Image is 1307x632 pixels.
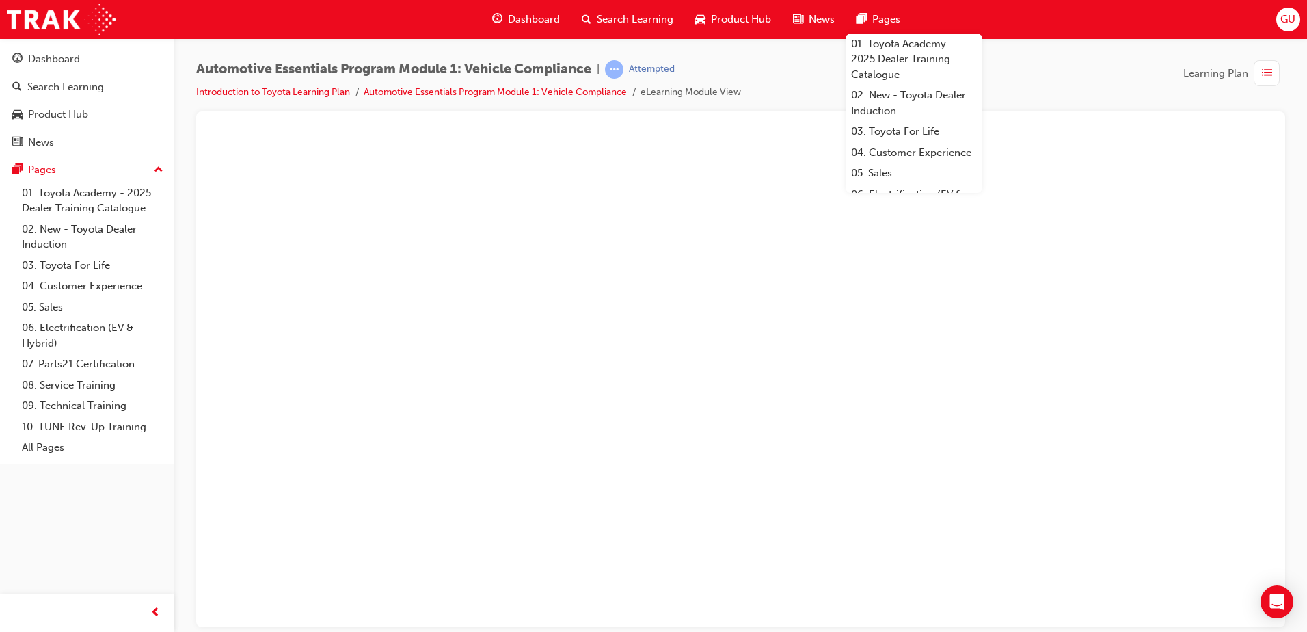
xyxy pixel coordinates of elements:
span: Pages [872,12,900,27]
a: 05. Sales [846,163,982,184]
div: Product Hub [28,107,88,122]
img: Trak [7,4,116,35]
span: Product Hub [711,12,771,27]
a: 01. Toyota Academy - 2025 Dealer Training Catalogue [16,183,169,219]
span: learningRecordVerb_ATTEMPT-icon [605,60,623,79]
a: search-iconSearch Learning [571,5,684,34]
button: GU [1276,8,1300,31]
a: 06. Electrification (EV & Hybrid) [16,317,169,354]
div: News [28,135,54,150]
span: prev-icon [150,605,161,622]
a: 03. Toyota For Life [16,255,169,276]
a: Dashboard [5,47,169,72]
a: News [5,130,169,155]
a: 05. Sales [16,297,169,318]
li: eLearning Module View [641,85,741,101]
span: pages-icon [12,164,23,176]
span: GU [1280,12,1295,27]
a: Product Hub [5,102,169,127]
a: car-iconProduct Hub [684,5,782,34]
span: pages-icon [857,11,867,28]
a: 04. Customer Experience [846,142,982,163]
a: guage-iconDashboard [481,5,571,34]
div: Pages [28,162,56,178]
div: Search Learning [27,79,104,95]
span: car-icon [695,11,705,28]
div: Dashboard [28,51,80,67]
span: list-icon [1262,65,1272,82]
a: All Pages [16,437,169,458]
span: up-icon [154,161,163,179]
a: Introduction to Toyota Learning Plan [196,86,350,98]
span: news-icon [793,11,803,28]
a: pages-iconPages [846,5,911,34]
span: Automotive Essentials Program Module 1: Vehicle Compliance [196,62,591,77]
a: 08. Service Training [16,375,169,396]
a: 02. New - Toyota Dealer Induction [846,85,982,121]
span: Learning Plan [1183,66,1248,81]
span: guage-icon [12,53,23,66]
a: Search Learning [5,75,169,100]
span: Dashboard [508,12,560,27]
a: 07. Parts21 Certification [16,354,169,375]
button: Pages [5,157,169,183]
div: Open Intercom Messenger [1261,585,1293,618]
a: 03. Toyota For Life [846,121,982,142]
span: car-icon [12,109,23,121]
button: DashboardSearch LearningProduct HubNews [5,44,169,157]
a: 09. Technical Training [16,395,169,417]
a: news-iconNews [782,5,846,34]
span: News [809,12,835,27]
a: 06. Electrification (EV & Hybrid) [846,184,982,220]
button: Learning Plan [1183,60,1285,86]
span: news-icon [12,137,23,149]
span: search-icon [12,81,22,94]
span: Search Learning [597,12,673,27]
a: 04. Customer Experience [16,276,169,297]
span: search-icon [582,11,591,28]
a: 02. New - Toyota Dealer Induction [16,219,169,255]
span: | [597,62,599,77]
a: Automotive Essentials Program Module 1: Vehicle Compliance [364,86,627,98]
div: Attempted [629,63,675,76]
a: 01. Toyota Academy - 2025 Dealer Training Catalogue [846,34,982,85]
a: 10. TUNE Rev-Up Training [16,417,169,438]
span: guage-icon [492,11,502,28]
